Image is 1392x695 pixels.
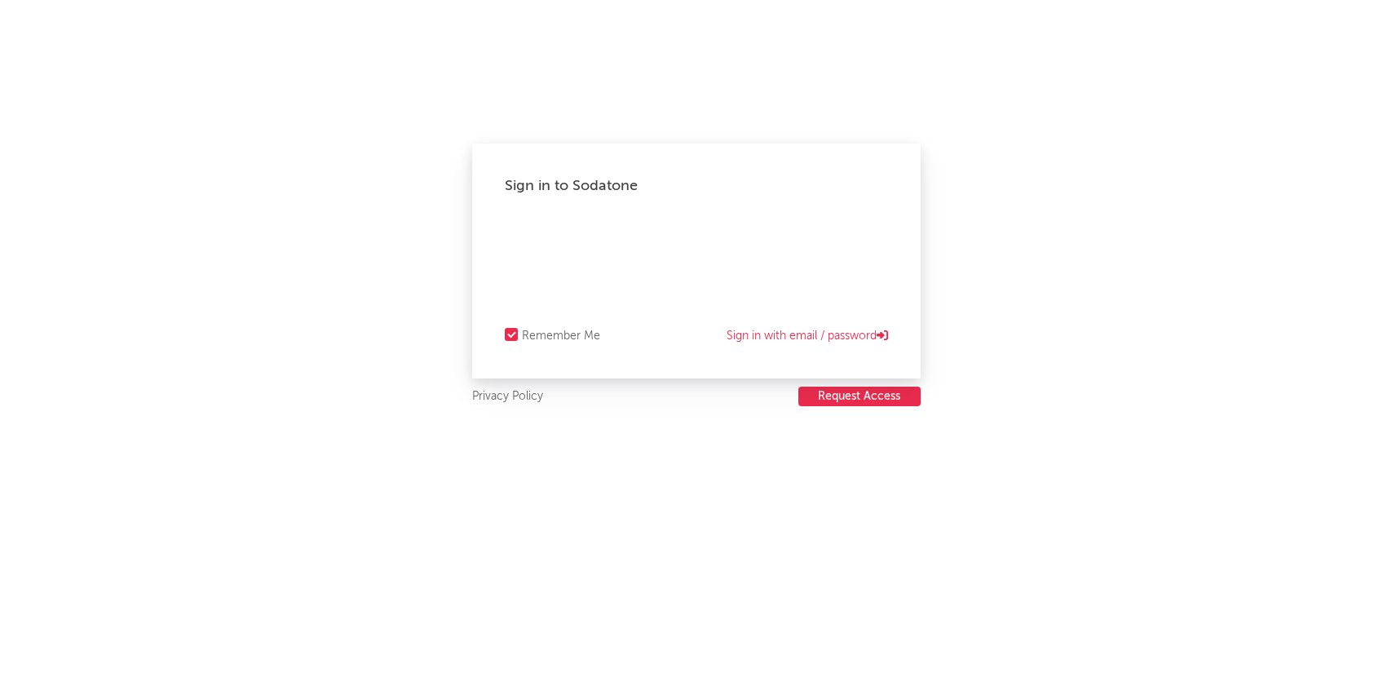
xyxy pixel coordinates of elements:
div: Remember Me [522,326,600,346]
div: Sign in to Sodatone [505,176,888,196]
a: Request Access [798,387,921,407]
button: Request Access [798,387,921,406]
a: Sign in with email / password [727,326,888,346]
a: Privacy Policy [472,387,543,407]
